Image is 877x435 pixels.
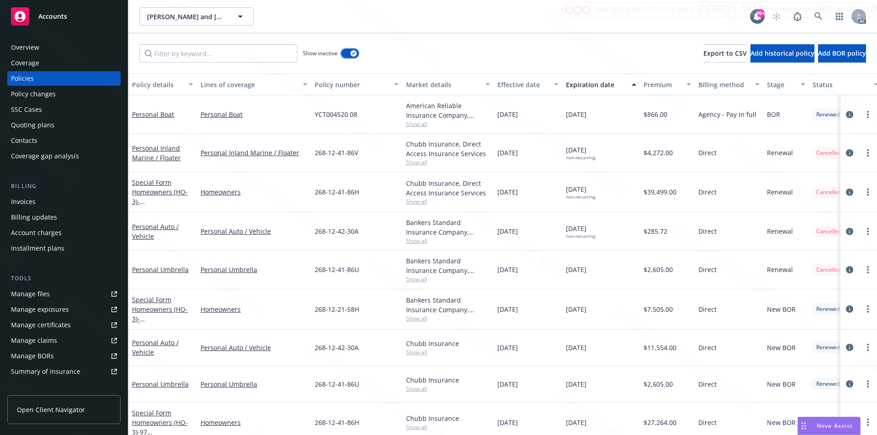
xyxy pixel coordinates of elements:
[315,148,358,157] span: 268-12-41-86V
[640,73,695,95] button: Premium
[497,187,518,197] span: [DATE]
[644,110,667,119] span: $866.00
[11,133,37,148] div: Contacts
[128,73,197,95] button: Policy details
[7,318,121,332] a: Manage certificates
[497,379,518,389] span: [DATE]
[644,148,673,157] span: $4,272.00
[139,7,254,26] button: [PERSON_NAME] and [US_STATE][PERSON_NAME] (PL)
[11,364,80,379] div: Summary of insurance
[695,73,763,95] button: Billing method
[562,73,640,95] button: Expiration date
[698,187,717,197] span: Direct
[497,80,549,89] div: Effective date
[11,349,54,363] div: Manage BORs
[644,304,673,314] span: $7,505.00
[406,120,490,128] span: Show all
[703,49,747,58] span: Export to CSV
[703,44,747,63] button: Export to CSV
[566,265,586,274] span: [DATE]
[844,187,855,198] a: circleInformation
[816,266,841,274] span: Cancelled
[132,80,183,89] div: Policy details
[844,109,855,120] a: circleInformation
[497,148,518,157] span: [DATE]
[862,342,873,353] a: more
[11,87,56,101] div: Policy changes
[7,241,121,256] a: Installment plans
[844,378,855,389] a: circleInformation
[644,226,667,236] span: $285.72
[406,314,490,322] span: Show all
[7,225,121,240] a: Account charges
[201,304,307,314] a: Homeowners
[38,13,67,20] span: Accounts
[11,71,34,86] div: Policies
[406,414,490,423] div: Chubb Insurance
[644,80,681,89] div: Premium
[132,178,190,215] a: Special Form Homeowners (HO-3)
[767,379,796,389] span: New BOR
[497,226,518,236] span: [DATE]
[7,102,121,117] a: SSC Cases
[844,264,855,275] a: circleInformation
[406,375,490,385] div: Chubb Insurance
[315,110,357,119] span: YCT004520 08
[11,333,57,348] div: Manage claims
[406,80,480,89] div: Market details
[844,147,855,158] a: circleInformation
[566,194,595,200] div: non-recurring
[494,73,562,95] button: Effective date
[497,304,518,314] span: [DATE]
[566,155,595,161] div: non-recurring
[698,418,717,427] span: Direct
[147,12,226,21] span: [PERSON_NAME] and [US_STATE][PERSON_NAME] (PL)
[862,417,873,428] a: more
[497,418,518,427] span: [DATE]
[406,385,490,393] span: Show all
[816,305,840,313] span: Renewed
[406,295,490,314] div: Bankers Standard Insurance Company, Chubb Group
[132,110,174,119] a: Personal Boat
[132,380,189,388] a: Personal Umbrella
[7,56,121,70] a: Coverage
[497,110,518,119] span: [DATE]
[11,194,36,209] div: Invoices
[7,149,121,163] a: Coverage gap analysis
[566,304,586,314] span: [DATE]
[402,73,494,95] button: Market details
[767,7,786,26] a: Start snowing
[11,102,42,117] div: SSC Cases
[11,118,54,132] div: Quoting plans
[767,226,793,236] span: Renewal
[767,418,796,427] span: New BOR
[566,379,586,389] span: [DATE]
[201,226,307,236] a: Personal Auto / Vehicle
[862,226,873,237] a: more
[132,265,189,274] a: Personal Umbrella
[818,44,866,63] button: Add BOR policy
[698,148,717,157] span: Direct
[11,302,69,317] div: Manage exposures
[315,304,359,314] span: 268-12-21-58H
[809,7,828,26] a: Search
[750,49,814,58] span: Add historical policy
[406,348,490,356] span: Show all
[7,302,121,317] a: Manage exposures
[798,417,861,435] button: Nova Assist
[844,342,855,353] a: circleInformation
[767,110,780,119] span: BOR
[698,304,717,314] span: Direct
[201,187,307,197] a: Homeowners
[132,144,181,162] a: Personal Inland Marine / Floater
[11,56,39,70] div: Coverage
[201,80,297,89] div: Lines of coverage
[315,418,359,427] span: 268-12-41-86H
[406,198,490,205] span: Show all
[862,187,873,198] a: more
[844,304,855,314] a: circleInformation
[644,187,676,197] span: $39,499.00
[7,40,121,55] a: Overview
[566,145,595,161] span: [DATE]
